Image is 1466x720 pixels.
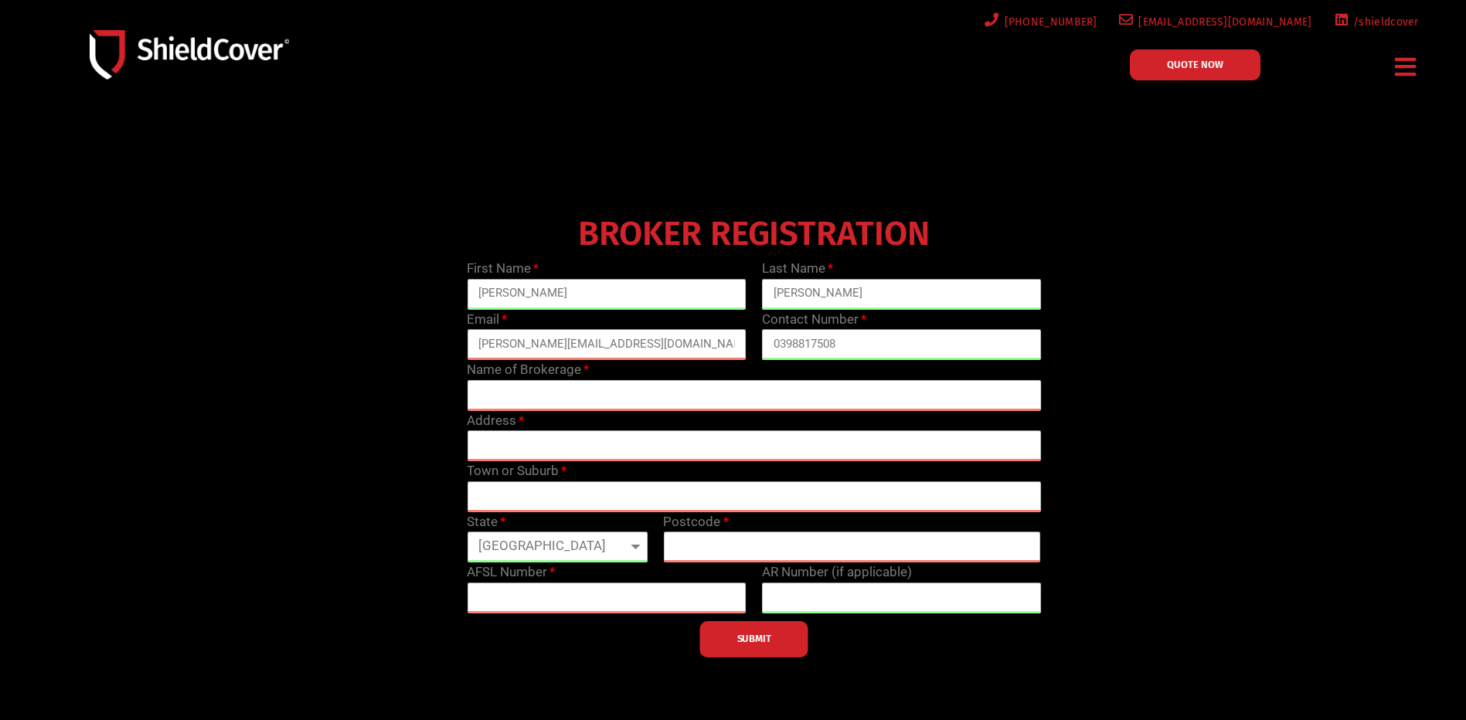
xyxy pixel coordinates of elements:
[981,12,1097,32] a: [PHONE_NUMBER]
[90,30,289,79] img: Shield-Cover-Underwriting-Australia-logo-full
[467,411,524,431] label: Address
[1389,49,1423,85] div: Menu Toggle
[1167,59,1223,70] span: QUOTE NOW
[1133,12,1311,32] span: [EMAIL_ADDRESS][DOMAIN_NAME]
[1348,12,1419,32] span: /shieldcover
[467,512,505,532] label: State
[1130,49,1260,80] a: QUOTE NOW
[467,562,555,582] label: AFSL Number
[467,360,589,380] label: Name of Brokerage
[1116,12,1312,32] a: [EMAIL_ADDRESS][DOMAIN_NAME]
[737,637,771,640] span: SUBMIT
[467,310,507,330] label: Email
[1331,12,1419,32] a: /shieldcover
[700,621,808,657] button: SUBMIT
[467,461,566,481] label: Town or Suburb
[762,259,833,279] label: Last Name
[467,259,539,279] label: First Name
[762,562,912,582] label: AR Number (if applicable)
[459,225,1049,243] h4: BROKER REGISTRATION
[999,12,1097,32] span: [PHONE_NUMBER]
[762,310,866,330] label: Contact Number
[663,512,728,532] label: Postcode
